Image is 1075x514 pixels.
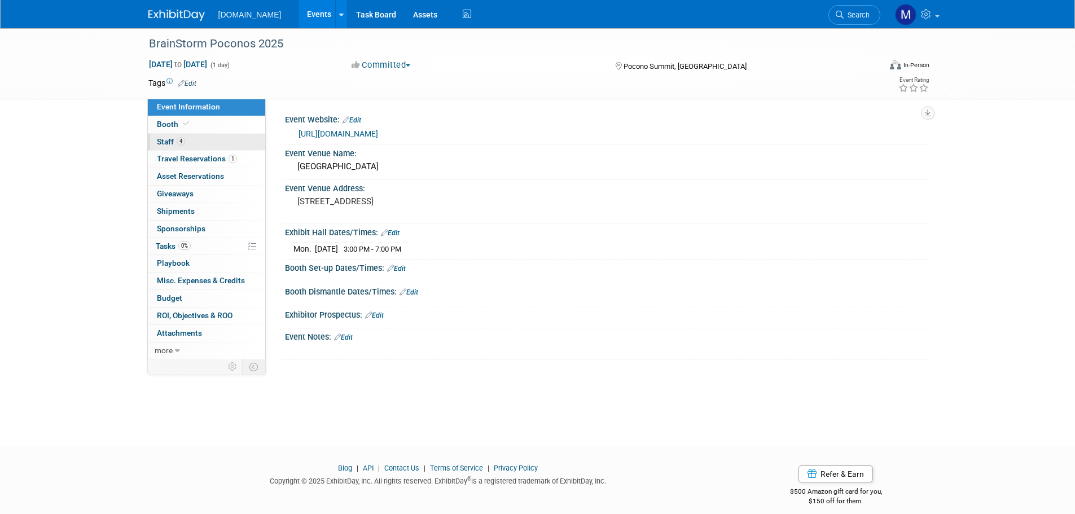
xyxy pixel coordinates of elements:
[745,480,927,506] div: $500 Amazon gift card for you,
[242,359,265,374] td: Toggle Event Tabs
[148,134,265,151] a: Staff4
[148,59,208,69] span: [DATE] [DATE]
[343,116,361,124] a: Edit
[375,464,383,472] span: |
[400,288,418,296] a: Edit
[381,229,400,237] a: Edit
[315,243,338,255] td: [DATE]
[148,238,265,255] a: Tasks0%
[157,328,202,337] span: Attachments
[157,311,232,320] span: ROI, Objectives & ROO
[155,346,173,355] span: more
[157,172,224,181] span: Asset Reservations
[421,464,428,472] span: |
[148,342,265,359] a: more
[157,102,220,111] span: Event Information
[285,328,927,343] div: Event Notes:
[148,151,265,168] a: Travel Reservations1
[890,60,901,69] img: Format-Inperson.png
[209,61,230,69] span: (1 day)
[299,129,378,138] a: [URL][DOMAIN_NAME]
[798,465,873,482] a: Refer & Earn
[344,245,401,253] span: 3:00 PM - 7:00 PM
[145,34,863,54] div: BrainStorm Poconos 2025
[173,60,183,69] span: to
[297,196,540,207] pre: [STREET_ADDRESS]
[157,189,194,198] span: Giveaways
[285,180,927,194] div: Event Venue Address:
[183,121,189,127] i: Booth reservation complete
[157,207,195,216] span: Shipments
[148,203,265,220] a: Shipments
[157,276,245,285] span: Misc. Expenses & Credits
[293,158,919,175] div: [GEOGRAPHIC_DATA]
[148,290,265,307] a: Budget
[430,464,483,472] a: Terms of Service
[365,311,384,319] a: Edit
[745,497,927,506] div: $150 off for them.
[148,325,265,342] a: Attachments
[293,243,315,255] td: Mon.
[148,186,265,203] a: Giveaways
[157,224,205,233] span: Sponsorships
[285,283,927,298] div: Booth Dismantle Dates/Times:
[384,464,419,472] a: Contact Us
[148,307,265,324] a: ROI, Objectives & ROO
[285,111,927,126] div: Event Website:
[178,80,196,87] a: Edit
[334,333,353,341] a: Edit
[223,359,243,374] td: Personalize Event Tab Strip
[387,265,406,273] a: Edit
[148,10,205,21] img: ExhibitDay
[338,464,352,472] a: Blog
[157,137,185,146] span: Staff
[363,464,374,472] a: API
[467,476,471,482] sup: ®
[285,306,927,321] div: Exhibitor Prospectus:
[148,273,265,289] a: Misc. Expenses & Credits
[828,5,880,25] a: Search
[157,258,190,267] span: Playbook
[157,154,237,163] span: Travel Reservations
[178,241,191,250] span: 0%
[814,59,930,76] div: Event Format
[156,241,191,251] span: Tasks
[218,10,282,19] span: [DOMAIN_NAME]
[229,155,237,163] span: 1
[898,77,929,83] div: Event Rating
[148,77,196,89] td: Tags
[148,168,265,185] a: Asset Reservations
[148,221,265,238] a: Sponsorships
[844,11,870,19] span: Search
[157,293,182,302] span: Budget
[624,62,747,71] span: Pocono Summit, [GEOGRAPHIC_DATA]
[285,224,927,239] div: Exhibit Hall Dates/Times:
[148,116,265,133] a: Booth
[285,260,927,274] div: Booth Set-up Dates/Times:
[148,255,265,272] a: Playbook
[285,145,927,159] div: Event Venue Name:
[148,473,729,486] div: Copyright © 2025 ExhibitDay, Inc. All rights reserved. ExhibitDay is a registered trademark of Ex...
[348,59,415,71] button: Committed
[494,464,538,472] a: Privacy Policy
[895,4,916,25] img: Mark Menzella
[485,464,492,472] span: |
[177,137,185,146] span: 4
[903,61,929,69] div: In-Person
[148,99,265,116] a: Event Information
[157,120,191,129] span: Booth
[354,464,361,472] span: |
